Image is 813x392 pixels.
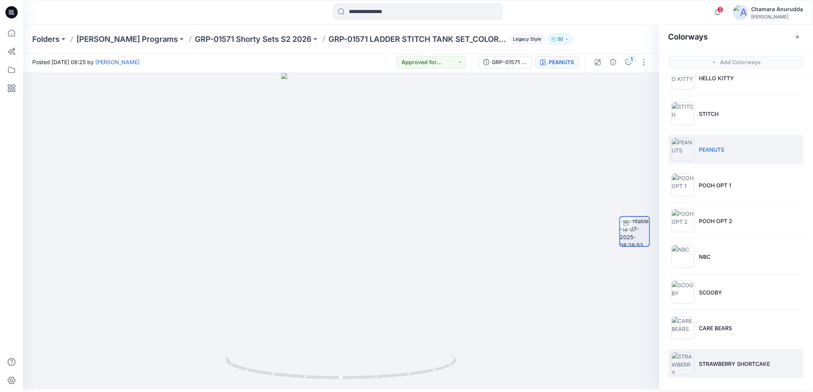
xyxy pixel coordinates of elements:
[699,110,719,118] p: STITCH
[32,34,60,45] a: Folders
[672,209,695,232] img: POOH OPT 2
[752,5,803,14] div: Chamara Anurudda
[535,56,579,68] button: PEANUTS
[329,34,506,45] p: GRP-01571 LADDER STITCH TANK SET_COLORWAY
[699,217,733,225] p: POOH OPT 2
[699,253,711,261] p: NBC
[717,7,723,13] span: 2
[492,58,527,66] div: GRP-01571 LADDER STITCH TANK SET_COLORWAY
[672,66,695,89] img: HELLO KITTY
[699,146,725,154] p: PEANUTS
[622,56,635,68] button: 1
[699,324,732,332] p: CARE BEARS
[478,56,532,68] button: GRP-01571 LADDER STITCH TANK SET_COLORWAY
[699,181,732,189] p: POOH OPT 1
[752,14,803,20] div: [PERSON_NAME]
[32,58,139,66] span: Posted [DATE] 08:25 by
[195,34,312,45] a: GRP-01571 Shorty Sets S2 2026
[733,5,748,20] img: avatar
[672,174,695,197] img: POOH OPT 1
[509,35,545,44] span: Legacy Style
[672,316,695,339] img: CARE BEARS
[699,360,770,368] p: STRAWBERRY SHORTCAKE
[699,74,734,82] p: HELLO KITTY
[549,58,574,66] div: PEANUTS
[672,281,695,304] img: SCOOBY
[76,34,178,45] a: [PERSON_NAME] Programs
[699,288,722,296] p: SCOOBY
[506,34,545,45] button: Legacy Style
[628,55,636,63] div: 1
[620,217,649,246] img: turntable-18-07-2025-08:26:53
[669,32,708,41] h2: Colorways
[548,34,573,45] button: 50
[672,102,695,125] img: STITCH
[95,59,139,65] a: [PERSON_NAME]
[607,56,619,68] button: Details
[672,352,695,375] img: STRAWBERRY SHORTCAKE
[557,35,563,43] p: 50
[672,245,695,268] img: NBC
[672,138,695,161] img: PEANUTS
